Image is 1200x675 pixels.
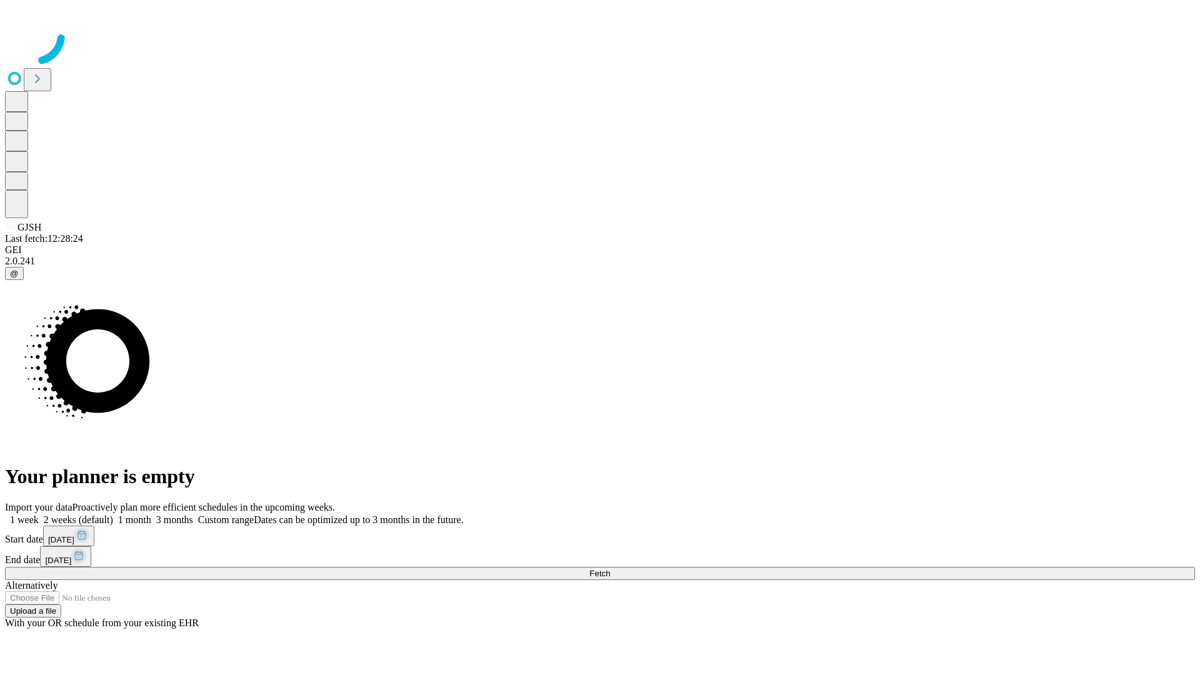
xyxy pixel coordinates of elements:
[5,526,1195,546] div: Start date
[118,514,151,525] span: 1 month
[45,556,71,565] span: [DATE]
[72,502,335,512] span: Proactively plan more efficient schedules in the upcoming weeks.
[156,514,193,525] span: 3 months
[5,233,83,244] span: Last fetch: 12:28:24
[5,617,199,628] span: With your OR schedule from your existing EHR
[5,256,1195,267] div: 2.0.241
[48,535,74,544] span: [DATE]
[254,514,463,525] span: Dates can be optimized up to 3 months in the future.
[5,465,1195,488] h1: Your planner is empty
[5,244,1195,256] div: GEI
[5,267,24,280] button: @
[198,514,254,525] span: Custom range
[5,604,61,617] button: Upload a file
[40,546,91,567] button: [DATE]
[10,514,39,525] span: 1 week
[5,580,57,591] span: Alternatively
[589,569,610,578] span: Fetch
[44,514,113,525] span: 2 weeks (default)
[10,269,19,278] span: @
[43,526,94,546] button: [DATE]
[5,502,72,512] span: Import your data
[17,222,41,232] span: GJSH
[5,567,1195,580] button: Fetch
[5,546,1195,567] div: End date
